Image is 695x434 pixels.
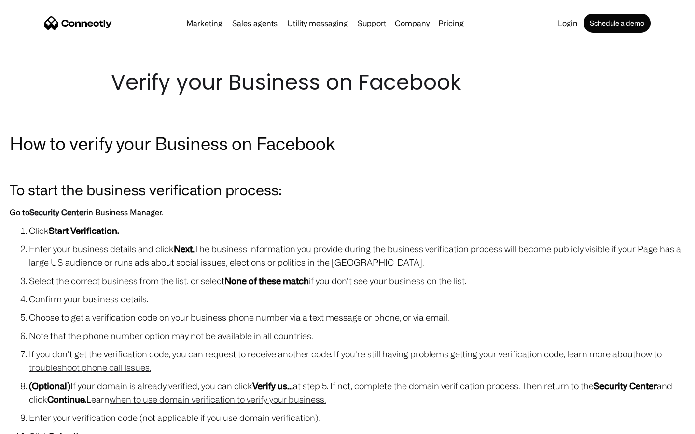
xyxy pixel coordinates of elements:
a: Security Center [29,208,86,217]
strong: Start Verification. [49,226,119,235]
strong: Continue. [47,394,86,404]
h6: Go to in Business Manager. [10,205,685,219]
a: Pricing [434,19,468,27]
li: Enter your business details and click The business information you provide during the business ve... [29,242,685,269]
li: Choose to get a verification code on your business phone number via a text message or phone, or v... [29,311,685,324]
aside: Language selected: English [10,417,58,431]
strong: Next. [174,244,195,254]
li: Note that the phone number option may not be available in all countries. [29,329,685,342]
li: If you don't get the verification code, you can request to receive another code. If you're still ... [29,347,685,374]
li: Select the correct business from the list, or select if you don't see your business on the list. [29,274,685,287]
h3: To start the business verification process: [10,178,685,201]
a: Schedule a demo [584,14,651,33]
h2: How to verify your Business on Facebook [10,131,685,155]
li: Click [29,224,685,237]
strong: (Optional) [29,381,70,391]
a: Login [554,19,582,27]
div: Company [395,16,430,30]
strong: Security Center [594,381,657,391]
a: when to use domain verification to verify your business. [110,394,326,404]
a: Support [354,19,390,27]
li: Enter your verification code (not applicable if you use domain verification). [29,411,685,424]
strong: Verify us... [252,381,293,391]
li: Confirm your business details. [29,292,685,306]
p: ‍ [10,160,685,174]
strong: None of these match [224,276,309,285]
a: Sales agents [228,19,281,27]
h1: Verify your Business on Facebook [111,68,584,97]
ul: Language list [19,417,58,431]
a: Marketing [182,19,226,27]
li: If your domain is already verified, you can click at step 5. If not, complete the domain verifica... [29,379,685,406]
a: Utility messaging [283,19,352,27]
